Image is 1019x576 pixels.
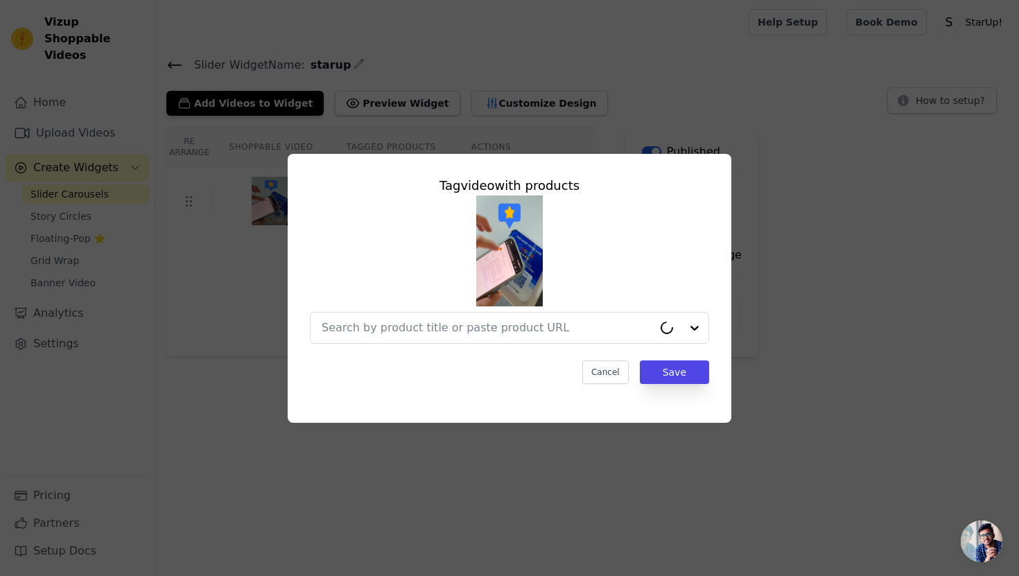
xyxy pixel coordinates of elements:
input: Search by product title or paste product URL [322,320,653,336]
button: Cancel [582,360,629,384]
div: Tag video with products [310,176,709,195]
img: tn-b2f72a9721f6437eb79ac48359d12457.png [476,195,543,306]
div: Ouvrir le chat [961,521,1002,562]
button: Save [640,360,709,384]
